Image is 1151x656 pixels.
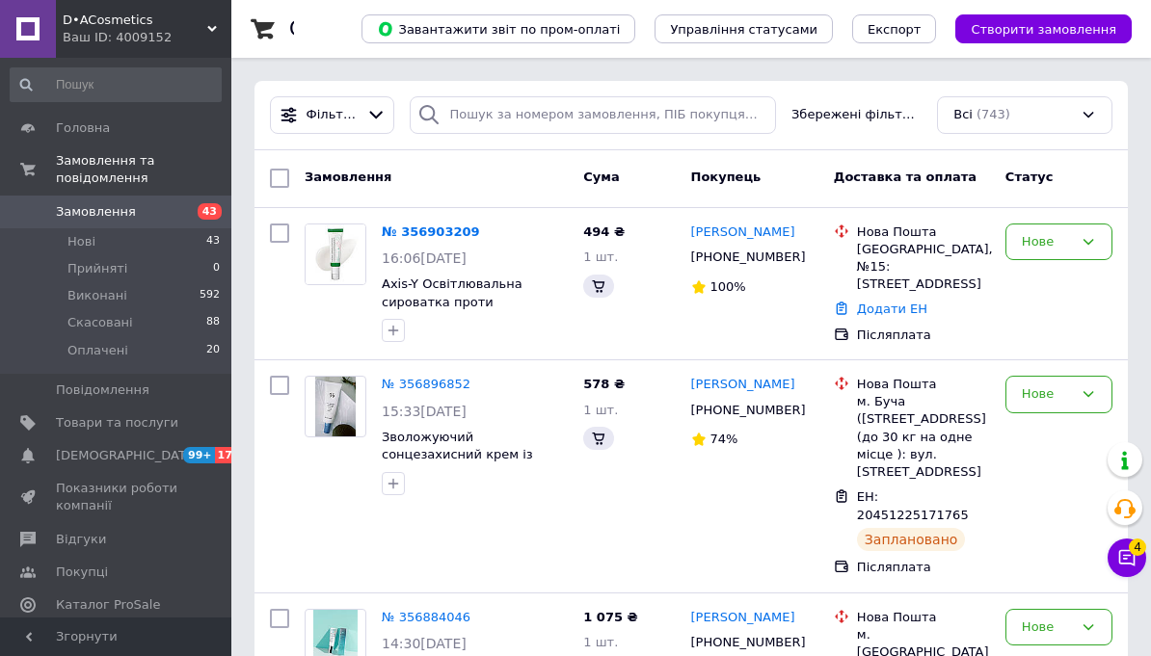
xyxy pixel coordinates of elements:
[834,170,977,184] span: Доставка та оплата
[307,106,359,124] span: Фільтри
[857,609,990,626] div: Нова Пошта
[382,404,467,419] span: 15:33[DATE]
[56,152,231,187] span: Замовлення та повідомлення
[213,260,220,277] span: 0
[289,17,485,40] h1: Список замовлень
[382,377,470,391] a: № 356896852
[687,398,804,423] div: [PHONE_NUMBER]
[1005,170,1054,184] span: Статус
[655,14,833,43] button: Управління статусами
[200,287,220,304] span: 592
[857,302,927,316] a: Додати ЕН
[67,287,127,304] span: Виконані
[710,432,738,446] span: 74%
[1108,538,1146,577] button: Чат з покупцем4
[215,447,237,463] span: 17
[56,414,178,432] span: Товари та послуги
[953,106,973,124] span: Всі
[691,376,795,394] a: [PERSON_NAME]
[670,22,817,37] span: Управління статусами
[977,107,1010,121] span: (743)
[857,376,990,393] div: Нова Пошта
[305,376,366,437] a: Фото товару
[868,22,922,37] span: Експорт
[410,96,776,134] input: Пошук за номером замовлення, ПІБ покупця, номером телефону, Email, номером накладної
[382,636,467,651] span: 14:30[DATE]
[382,610,470,624] a: № 356884046
[67,260,127,277] span: Прийняті
[583,224,625,239] span: 494 ₴
[583,170,619,184] span: Cума
[56,447,199,464] span: [DEMOGRAPHIC_DATA]
[955,14,1132,43] button: Створити замовлення
[583,610,637,624] span: 1 075 ₴
[67,342,128,359] span: Оплачені
[857,241,990,294] div: [GEOGRAPHIC_DATA], №15: [STREET_ADDRESS]
[56,531,106,548] span: Відгуки
[382,430,543,515] a: Зволожуючий сонцезахисний крем із гіалуроновою кислотою Dr.Ceuracle Hyal Reyouth Moist Sun SPF 50...
[857,327,990,344] div: Післяплата
[63,29,231,46] div: Ваш ID: 4009152
[56,381,149,399] span: Повідомлення
[63,12,207,29] span: D•ACosmetics
[56,480,178,514] span: Показники роботи компанії
[382,224,480,239] a: № 356903209
[1129,538,1146,556] span: 4
[936,21,1132,36] a: Створити замовлення
[687,245,804,270] div: [PHONE_NUMBER]
[306,224,365,284] img: Фото товару
[687,630,804,655] div: [PHONE_NUMBER]
[56,203,136,221] span: Замовлення
[382,276,567,345] a: Axis-Y Освітлювальна сироватка проти пігментації — Dark Spot Correcting Glow Serum 50 ml
[583,635,618,649] span: 1 шт.
[1022,232,1073,252] div: Нове
[67,233,95,250] span: Нові
[857,489,969,522] span: ЕН: 20451225171765
[857,528,966,551] div: Заплановано
[710,279,746,294] span: 100%
[206,342,220,359] span: 20
[206,233,220,250] span: 43
[583,249,618,264] span: 1 шт.
[377,20,620,38] span: Завантажити звіт по пром-оплаті
[56,596,160,614] span: Каталог ProSale
[691,223,795,242] a: [PERSON_NAME]
[1022,617,1073,638] div: Нове
[206,314,220,331] span: 88
[791,106,922,124] span: Збережені фільтри:
[198,203,222,220] span: 43
[691,609,795,627] a: [PERSON_NAME]
[857,223,990,241] div: Нова Пошта
[315,377,355,436] img: Фото товару
[1022,384,1073,405] div: Нове
[382,250,467,266] span: 16:06[DATE]
[305,223,366,285] a: Фото товару
[361,14,635,43] button: Завантажити звіт по пром-оплаті
[183,447,215,463] span: 99+
[691,170,762,184] span: Покупець
[305,170,391,184] span: Замовлення
[67,314,133,331] span: Скасовані
[56,119,110,137] span: Головна
[56,564,108,581] span: Покупці
[857,393,990,481] div: м. Буча ([STREET_ADDRESS] (до 30 кг на одне місце ): вул. [STREET_ADDRESS]
[583,377,625,391] span: 578 ₴
[971,22,1116,37] span: Створити замовлення
[852,14,937,43] button: Експорт
[857,559,990,576] div: Післяплата
[583,403,618,417] span: 1 шт.
[10,67,222,102] input: Пошук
